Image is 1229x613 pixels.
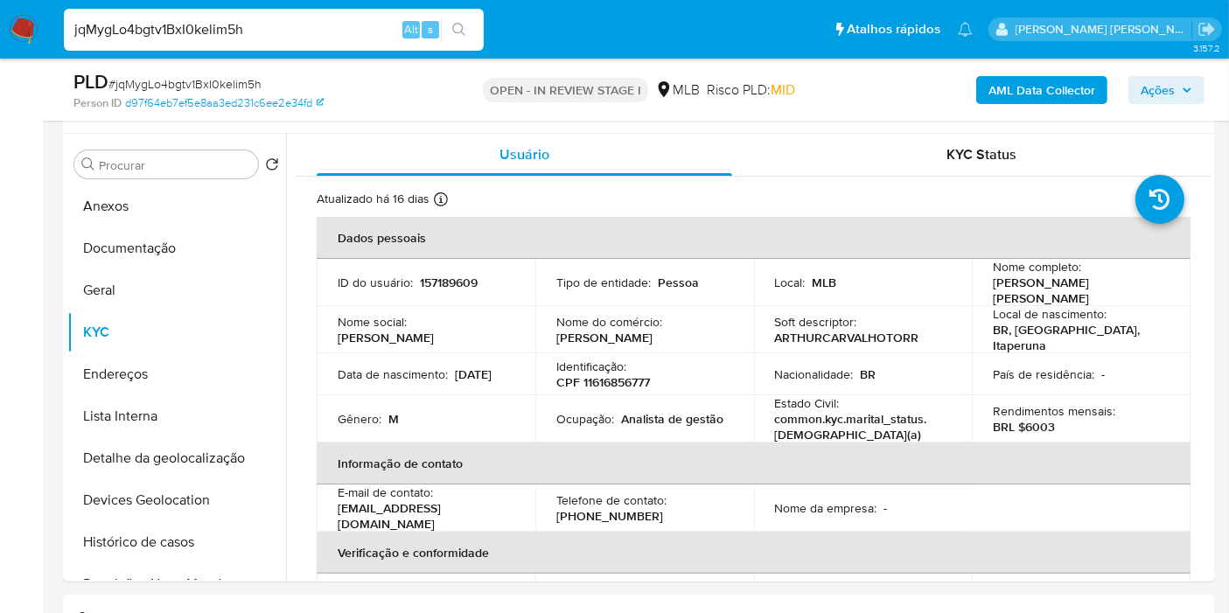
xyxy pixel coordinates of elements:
button: search-icon [441,17,477,42]
button: Restrições Novo Mundo [67,563,286,605]
input: Procurar [99,157,251,173]
span: s [428,21,433,38]
b: Person ID [73,95,122,111]
button: Procurar [81,157,95,171]
div: MLB [655,80,700,100]
p: E-mail de contato : [338,484,433,500]
p: Nacionalidade : [775,366,854,382]
span: # jqMygLo4bgtv1BxI0kelim5h [108,75,262,93]
th: Informação de contato [317,442,1191,484]
p: BRL $6003 [993,419,1055,435]
button: Geral [67,269,286,311]
p: [DATE] [455,366,492,382]
button: Anexos [67,185,286,227]
p: País de residência : [993,366,1094,382]
p: BR [861,366,876,382]
p: [PERSON_NAME] [556,330,653,345]
p: Nome da empresa : [775,500,877,516]
button: Endereços [67,353,286,395]
span: Usuário [499,144,549,164]
p: Nome social : [338,314,407,330]
p: Pessoa [658,275,699,290]
p: Soft descriptor : [775,314,857,330]
p: Analista de gestão [621,411,723,427]
p: Gênero : [338,411,381,427]
p: BR, [GEOGRAPHIC_DATA], Itaperuna [993,322,1163,353]
p: Nome completo : [993,259,1081,275]
span: Atalhos rápidos [847,20,940,38]
button: KYC [67,311,286,353]
button: Retornar ao pedido padrão [265,157,279,177]
p: 157189609 [420,275,478,290]
p: Ocupação : [556,411,614,427]
button: Detalhe da geolocalização [67,437,286,479]
button: Documentação [67,227,286,269]
span: Ações [1141,76,1175,104]
p: [PHONE_NUMBER] [556,508,663,524]
p: [PERSON_NAME] [338,330,434,345]
button: AML Data Collector [976,76,1107,104]
th: Verificação e conformidade [317,532,1191,574]
p: - [884,500,888,516]
a: Notificações [958,22,973,37]
th: Dados pessoais [317,217,1191,259]
span: KYC Status [947,144,1017,164]
b: PLD [73,67,108,95]
p: ARTHURCARVALHOTORR [775,330,919,345]
p: Tipo de entidade : [556,275,651,290]
a: d97f64eb7ef5e8aa3ed231c6ee2e34fd [125,95,324,111]
p: ID do usuário : [338,275,413,290]
span: MID [771,80,795,100]
p: Identificação : [556,359,626,374]
button: Lista Interna [67,395,286,437]
p: Estado Civil : [775,395,840,411]
p: Rendimentos mensais : [993,403,1115,419]
p: Nome do comércio : [556,314,662,330]
p: [EMAIL_ADDRESS][DOMAIN_NAME] [338,500,507,532]
a: Sair [1198,20,1216,38]
p: Local de nascimento : [993,306,1107,322]
p: MLB [813,275,837,290]
p: common.kyc.marital_status.[DEMOGRAPHIC_DATA](a) [775,411,945,442]
p: Local : [775,275,806,290]
button: Histórico de casos [67,521,286,563]
button: Devices Geolocation [67,479,286,521]
p: Data de nascimento : [338,366,448,382]
p: M [388,411,399,427]
p: OPEN - IN REVIEW STAGE I [483,78,648,102]
p: leticia.merlin@mercadolivre.com [1016,21,1192,38]
button: Ações [1128,76,1205,104]
p: [PERSON_NAME] [PERSON_NAME] [993,275,1163,306]
span: Risco PLD: [707,80,795,100]
input: Pesquise usuários ou casos... [64,18,484,41]
span: 3.157.2 [1193,41,1220,55]
p: - [1101,366,1105,382]
span: Alt [404,21,418,38]
b: AML Data Collector [988,76,1095,104]
p: CPF 11616856777 [556,374,650,390]
p: Atualizado há 16 dias [317,191,429,207]
p: Telefone de contato : [556,492,667,508]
